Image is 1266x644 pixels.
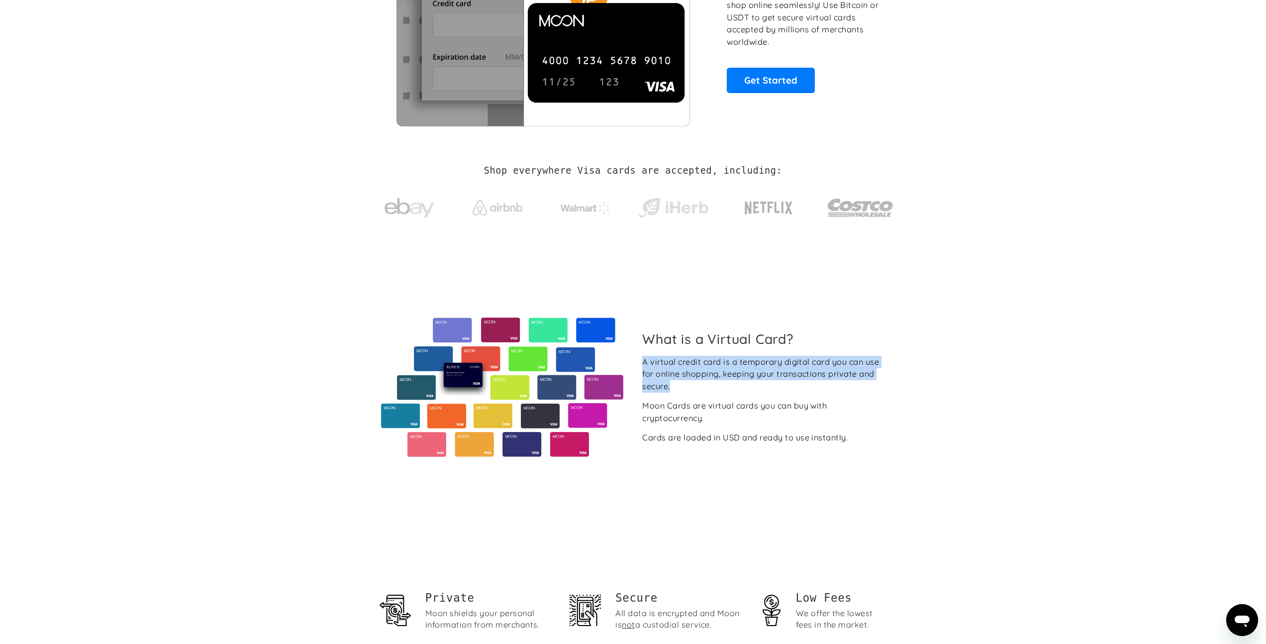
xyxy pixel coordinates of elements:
img: Money stewardship [756,595,787,626]
h2: Shop everywhere Visa cards are accepted, including: [484,165,782,176]
h2: Secure [615,590,744,606]
a: Airbnb [460,190,534,220]
img: Netflix [744,196,793,220]
span: not [622,620,635,630]
div: All data is encrypted and Moon is a custodial service. [615,608,744,631]
img: Walmart [561,202,610,214]
h2: What is a Virtual Card? [642,331,885,347]
a: Walmart [548,192,622,219]
a: Costco [827,179,894,231]
iframe: Button to launch messaging window [1226,604,1258,636]
div: Moon Cards are virtual cards you can buy with cryptocurrency. [642,400,885,424]
a: Netflix [724,186,813,225]
img: Airbnb [473,200,522,215]
img: Virtual cards from Moon [380,318,625,457]
h1: Low Fees [796,590,887,606]
a: Get Started [727,68,815,93]
a: iHerb [636,185,710,226]
img: Privacy [380,595,411,626]
div: Moon shields your personal information from merchants. [425,608,554,631]
h1: Private [425,590,554,606]
div: We offer the lowest fees in the market. [796,608,887,631]
img: Costco [827,189,894,226]
img: ebay [385,193,434,224]
a: ebay [373,183,447,229]
img: Security [570,595,601,626]
div: A virtual credit card is a temporary digital card you can use for online shopping, keeping your t... [642,356,885,393]
div: Cards are loaded in USD and ready to use instantly. [642,431,848,444]
img: iHerb [636,195,710,221]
